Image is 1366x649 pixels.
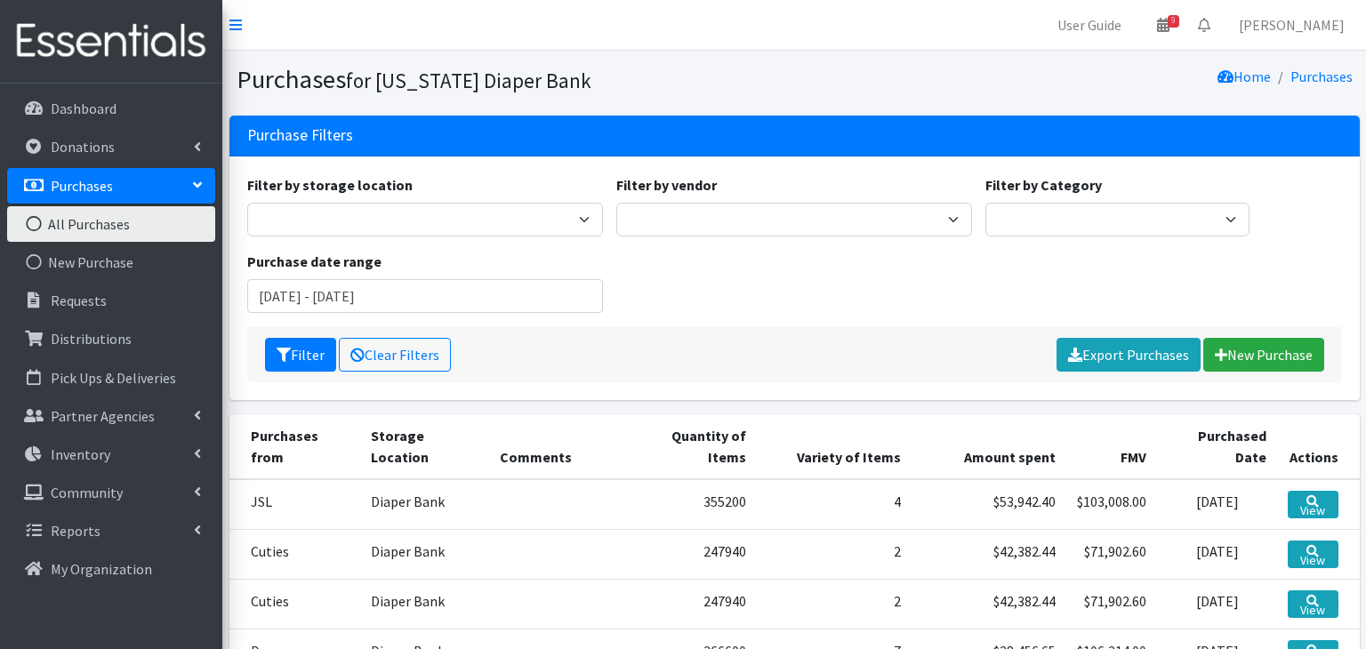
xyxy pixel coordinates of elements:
[7,129,215,164] a: Donations
[229,529,360,579] td: Cuties
[1288,491,1338,518] a: View
[1057,338,1201,372] a: Export Purchases
[757,479,912,530] td: 4
[51,330,132,348] p: Distributions
[360,479,489,530] td: Diaper Bank
[757,529,912,579] td: 2
[1168,15,1179,28] span: 9
[985,174,1102,196] label: Filter by Category
[7,12,215,71] img: HumanEssentials
[1157,529,1277,579] td: [DATE]
[616,174,717,196] label: Filter by vendor
[229,414,360,479] th: Purchases from
[247,126,353,145] h3: Purchase Filters
[7,168,215,204] a: Purchases
[626,479,757,530] td: 355200
[626,414,757,479] th: Quantity of Items
[51,407,155,425] p: Partner Agencies
[247,279,603,313] input: January 1, 2011 - December 31, 2011
[229,579,360,629] td: Cuties
[1157,479,1277,530] td: [DATE]
[757,579,912,629] td: 2
[7,475,215,510] a: Community
[1290,68,1353,85] a: Purchases
[51,445,110,463] p: Inventory
[265,338,336,372] button: Filter
[1157,414,1277,479] th: Purchased Date
[51,177,113,195] p: Purchases
[1066,579,1157,629] td: $71,902.60
[1143,7,1184,43] a: 9
[7,360,215,396] a: Pick Ups & Deliveries
[51,100,117,117] p: Dashboard
[1066,529,1157,579] td: $71,902.60
[360,414,489,479] th: Storage Location
[1217,68,1271,85] a: Home
[51,369,176,387] p: Pick Ups & Deliveries
[360,579,489,629] td: Diaper Bank
[339,338,451,372] a: Clear Filters
[51,522,100,540] p: Reports
[1288,590,1338,618] a: View
[912,579,1066,629] td: $42,382.44
[1225,7,1359,43] a: [PERSON_NAME]
[51,292,107,309] p: Requests
[7,321,215,357] a: Distributions
[912,529,1066,579] td: $42,382.44
[7,283,215,318] a: Requests
[237,64,788,95] h1: Purchases
[1203,338,1324,372] a: New Purchase
[247,251,382,272] label: Purchase date range
[247,174,413,196] label: Filter by storage location
[7,513,215,549] a: Reports
[7,244,215,280] a: New Purchase
[1043,7,1136,43] a: User Guide
[1066,414,1157,479] th: FMV
[912,479,1066,530] td: $53,942.40
[51,484,123,501] p: Community
[346,68,591,93] small: for [US_STATE] Diaper Bank
[7,398,215,434] a: Partner Agencies
[7,91,215,126] a: Dashboard
[489,414,627,479] th: Comments
[1277,414,1360,479] th: Actions
[757,414,912,479] th: Variety of Items
[1066,479,1157,530] td: $103,008.00
[229,479,360,530] td: JSL
[626,579,757,629] td: 247940
[1288,541,1338,568] a: View
[1157,579,1277,629] td: [DATE]
[626,529,757,579] td: 247940
[7,551,215,587] a: My Organization
[51,560,152,578] p: My Organization
[51,138,115,156] p: Donations
[7,206,215,242] a: All Purchases
[360,529,489,579] td: Diaper Bank
[912,414,1066,479] th: Amount spent
[7,437,215,472] a: Inventory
